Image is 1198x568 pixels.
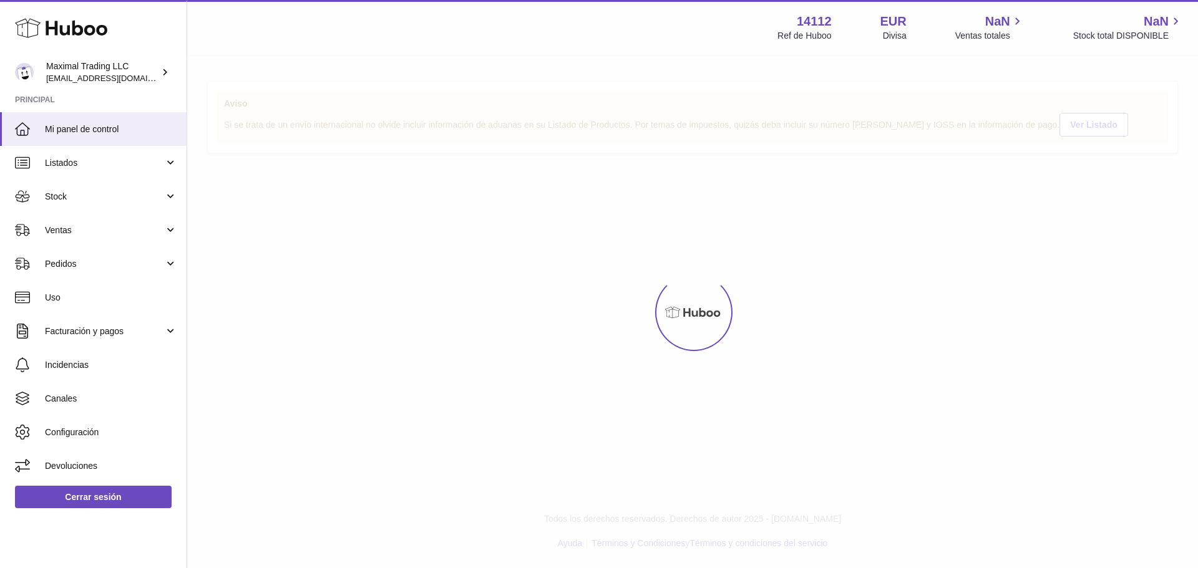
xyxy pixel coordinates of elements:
[46,73,183,83] span: [EMAIL_ADDRESS][DOMAIN_NAME]
[1144,13,1169,30] span: NaN
[880,13,907,30] strong: EUR
[45,460,177,472] span: Devoluciones
[883,30,907,42] div: Divisa
[955,13,1025,42] a: NaN Ventas totales
[797,13,832,30] strong: 14112
[985,13,1010,30] span: NaN
[45,123,177,135] span: Mi panel de control
[45,292,177,304] span: Uso
[45,224,164,236] span: Ventas
[45,359,177,371] span: Incidencias
[777,30,831,42] div: Ref de Huboo
[1073,30,1183,42] span: Stock total DISPONIBLE
[45,191,164,203] span: Stock
[45,258,164,270] span: Pedidos
[45,393,177,405] span: Canales
[45,325,164,337] span: Facturación y pagos
[45,157,164,169] span: Listados
[955,30,1025,42] span: Ventas totales
[46,60,158,84] div: Maximal Trading LLC
[45,426,177,438] span: Configuración
[15,486,172,508] a: Cerrar sesión
[1073,13,1183,42] a: NaN Stock total DISPONIBLE
[15,63,34,82] img: internalAdmin-14112@internal.huboo.com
